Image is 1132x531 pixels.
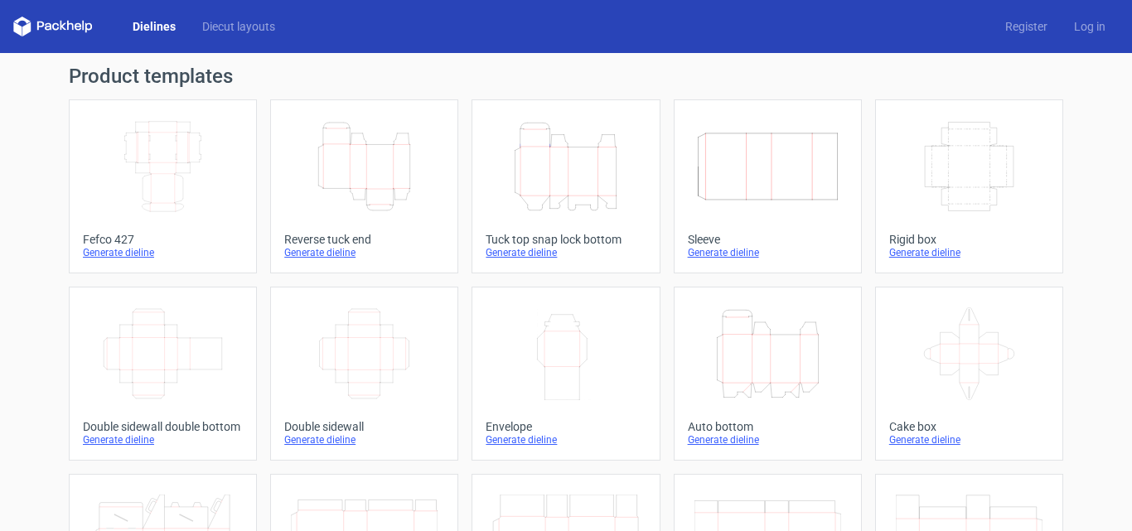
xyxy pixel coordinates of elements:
[674,99,862,273] a: SleeveGenerate dieline
[69,287,257,461] a: Double sidewall double bottomGenerate dieline
[889,246,1049,259] div: Generate dieline
[69,99,257,273] a: Fefco 427Generate dieline
[486,433,646,447] div: Generate dieline
[688,433,848,447] div: Generate dieline
[83,420,243,433] div: Double sidewall double bottom
[1061,18,1119,35] a: Log in
[486,246,646,259] div: Generate dieline
[270,99,458,273] a: Reverse tuck endGenerate dieline
[472,287,660,461] a: EnvelopeGenerate dieline
[119,18,189,35] a: Dielines
[688,246,848,259] div: Generate dieline
[83,233,243,246] div: Fefco 427
[189,18,288,35] a: Diecut layouts
[83,433,243,447] div: Generate dieline
[889,433,1049,447] div: Generate dieline
[875,287,1063,461] a: Cake boxGenerate dieline
[875,99,1063,273] a: Rigid boxGenerate dieline
[486,420,646,433] div: Envelope
[889,420,1049,433] div: Cake box
[674,287,862,461] a: Auto bottomGenerate dieline
[889,233,1049,246] div: Rigid box
[270,287,458,461] a: Double sidewallGenerate dieline
[486,233,646,246] div: Tuck top snap lock bottom
[472,99,660,273] a: Tuck top snap lock bottomGenerate dieline
[69,66,1063,86] h1: Product templates
[688,233,848,246] div: Sleeve
[284,233,444,246] div: Reverse tuck end
[284,420,444,433] div: Double sidewall
[992,18,1061,35] a: Register
[284,246,444,259] div: Generate dieline
[284,433,444,447] div: Generate dieline
[83,246,243,259] div: Generate dieline
[688,420,848,433] div: Auto bottom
